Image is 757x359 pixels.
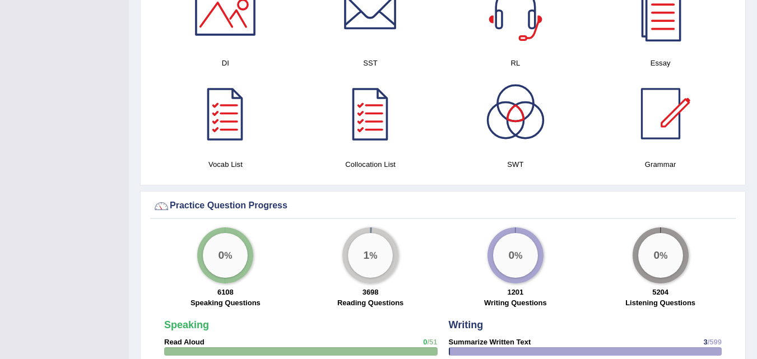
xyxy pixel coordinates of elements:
[304,158,438,170] h4: Collocation List
[703,338,707,346] span: 3
[203,233,248,278] div: %
[493,233,538,278] div: %
[159,158,292,170] h4: Vocab List
[508,249,514,262] big: 0
[593,57,727,69] h4: Essay
[219,249,225,262] big: 0
[191,297,261,308] label: Speaking Questions
[304,57,438,69] h4: SST
[449,158,583,170] h4: SWT
[593,158,727,170] h4: Grammar
[484,297,547,308] label: Writing Questions
[363,288,379,296] strong: 3698
[653,249,660,262] big: 0
[159,57,292,69] h4: DI
[449,319,484,330] strong: Writing
[449,57,583,69] h4: RL
[153,198,733,215] div: Practice Question Progress
[507,288,523,296] strong: 1201
[708,338,722,346] span: /599
[348,233,393,278] div: %
[427,338,437,346] span: /51
[217,288,234,296] strong: 6108
[364,249,370,262] big: 1
[337,297,403,308] label: Reading Questions
[164,319,209,330] strong: Speaking
[625,297,695,308] label: Listening Questions
[652,288,668,296] strong: 5204
[423,338,427,346] span: 0
[638,233,683,278] div: %
[164,338,205,346] strong: Read Aloud
[449,338,531,346] strong: Summarize Written Text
